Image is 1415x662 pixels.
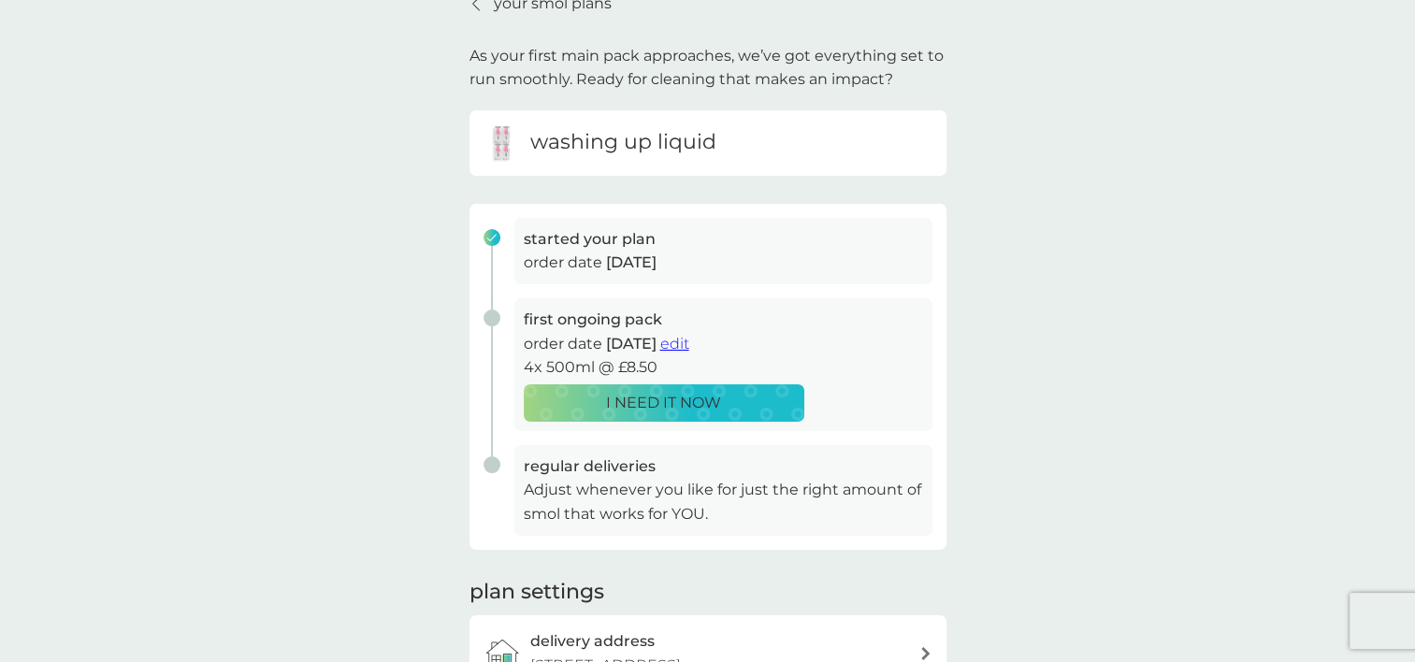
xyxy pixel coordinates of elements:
span: [DATE] [606,335,657,353]
p: order date [524,332,923,356]
h3: delivery address [530,629,655,654]
h2: plan settings [469,578,604,607]
span: edit [660,335,689,353]
button: I NEED IT NOW [524,384,804,422]
p: 4x 500ml @ £8.50 [524,355,923,380]
p: Adjust whenever you like for just the right amount of smol that works for YOU. [524,478,923,525]
img: washing up liquid [484,124,521,162]
button: edit [660,332,689,356]
p: I NEED IT NOW [606,391,721,415]
h3: regular deliveries [524,454,923,479]
p: As your first main pack approaches, we’ve got everything set to run smoothly. Ready for cleaning ... [469,44,946,92]
p: order date [524,251,923,275]
h3: started your plan [524,227,923,252]
span: [DATE] [606,253,657,271]
h6: washing up liquid [530,128,716,157]
h3: first ongoing pack [524,308,923,332]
